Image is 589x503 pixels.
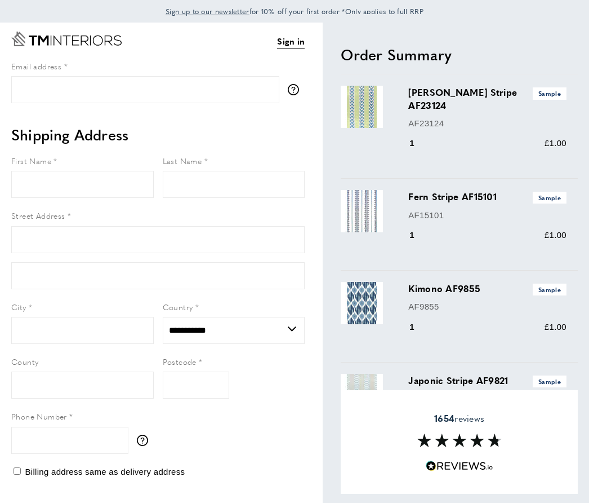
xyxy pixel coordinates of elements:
span: First Name [11,155,51,166]
img: Kimono AF9855 [341,282,383,324]
span: Sample [533,192,566,204]
img: Japonic Stripe AF9821 [341,374,383,416]
img: Fern Stripe AF15101 [341,190,383,232]
div: 1 [408,136,430,150]
span: for 10% off your first order *Only applies to full RRP [166,6,423,16]
p: AF9855 [408,300,566,314]
h3: [PERSON_NAME] Stripe AF23124 [408,86,566,112]
p: AF15101 [408,209,566,222]
span: County [11,356,38,367]
a: Sign up to our newsletter [166,6,249,17]
span: Sample [533,376,566,387]
a: Sign in [277,34,305,48]
div: 1 [408,320,430,334]
span: reviews [434,413,484,424]
span: £1.00 [545,138,566,148]
img: Reviews.io 5 stars [426,461,493,471]
h2: Order Summary [341,45,578,65]
span: Billing address same as delivery address [25,467,185,476]
h3: Japonic Stripe AF9821 [408,374,566,387]
input: Billing address same as delivery address [14,467,21,475]
span: £1.00 [545,230,566,240]
a: Go to Home page [11,32,122,46]
span: Sign up to our newsletter [166,6,249,16]
span: Sample [533,284,566,295]
div: 1 [408,228,430,242]
span: Last Name [163,155,202,166]
span: £1.00 [545,322,566,332]
p: AF23124 [408,117,566,130]
span: Email address [11,60,61,72]
h3: Kimono AF9855 [408,282,566,295]
img: Reviews section [417,434,502,447]
strong: 1654 [434,412,454,425]
span: Sample [533,87,566,99]
button: More information [288,84,305,95]
button: More information [137,435,154,446]
span: Postcode [163,356,197,367]
h2: Shipping Address [11,125,305,145]
span: Phone Number [11,411,67,422]
span: Country [163,301,193,312]
h3: Fern Stripe AF15101 [408,190,566,204]
img: Burton Stripe AF23124 [341,86,383,128]
span: Street Address [11,210,65,221]
span: City [11,301,26,312]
